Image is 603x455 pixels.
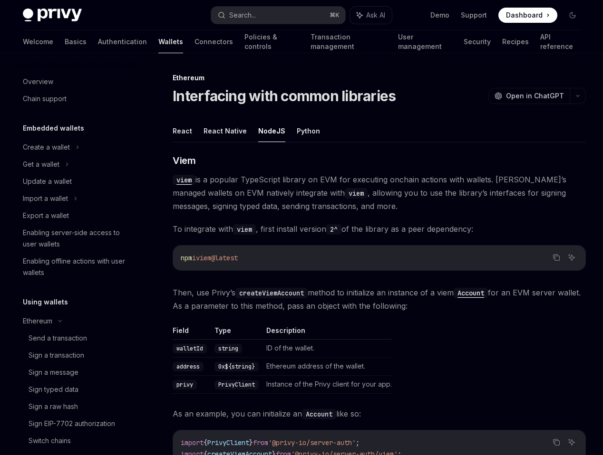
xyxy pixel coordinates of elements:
button: Ask AI [565,436,578,448]
a: Connectors [195,30,233,53]
div: Search... [229,9,256,21]
button: React Native [204,120,247,142]
code: PrivyClient [214,380,259,389]
button: Copy the contents from the code block [550,251,563,264]
button: NodeJS [258,120,285,142]
a: Support [461,10,487,20]
code: address [173,362,204,371]
button: Search...⌘K [211,7,345,24]
th: Type [211,326,263,340]
div: Sign a raw hash [29,401,78,412]
a: Sign typed data [15,381,137,398]
span: Viem [173,154,195,167]
div: Chain support [23,93,67,104]
a: Sign a raw hash [15,398,137,415]
button: Python [297,120,320,142]
a: Basics [65,30,87,53]
span: Open in ChatGPT [506,91,564,101]
div: Get a wallet [23,159,59,170]
a: Dashboard [498,8,557,23]
span: Then, use Privy’s method to initialize an instance of a viem for an EVM server wallet. As a param... [173,286,586,313]
h1: Interfacing with common libraries [173,87,396,104]
td: ID of the wallet. [263,340,392,358]
div: Send a transaction [29,332,87,344]
code: createViemAccount [235,288,308,298]
code: string [214,344,242,353]
div: Export a wallet [23,210,69,221]
code: 0x${string} [214,362,259,371]
img: dark logo [23,9,82,22]
code: viem [173,175,195,185]
a: Policies & controls [244,30,299,53]
div: Sign a message [29,367,78,378]
div: Switch chains [29,435,71,446]
a: API reference [540,30,580,53]
div: Enabling server-side access to user wallets [23,227,131,250]
a: Update a wallet [15,173,137,190]
a: User management [398,30,452,53]
a: Chain support [15,90,137,107]
a: viem [173,175,195,184]
a: Sign a message [15,364,137,381]
span: } [249,438,253,447]
a: Overview [15,73,137,90]
span: i [192,254,196,262]
code: Account [454,288,488,298]
span: viem@latest [196,254,238,262]
span: from [253,438,268,447]
code: 2^ [326,224,341,235]
div: Sign typed data [29,384,78,395]
div: Overview [23,76,53,87]
div: Create a wallet [23,142,70,153]
a: Demo [430,10,449,20]
span: Ask AI [366,10,385,20]
span: PrivyClient [207,438,249,447]
span: import [181,438,204,447]
span: Dashboard [506,10,543,20]
a: Wallets [158,30,183,53]
span: '@privy-io/server-auth' [268,438,356,447]
a: Security [464,30,491,53]
a: Enabling server-side access to user wallets [15,224,137,253]
div: Update a wallet [23,176,72,187]
code: viem [345,188,368,199]
td: Instance of the Privy client for your app. [263,376,392,394]
h5: Embedded wallets [23,123,84,134]
button: Open in ChatGPT [488,88,570,104]
span: npm [181,254,192,262]
div: Sign a transaction [29,350,84,361]
code: Account [302,409,336,419]
div: Enabling offline actions with user wallets [23,256,131,278]
div: Import a wallet [23,193,68,204]
span: To integrate with , first install version of the library as a peer dependency: [173,222,586,236]
button: Copy the contents from the code block [550,436,563,448]
span: { [204,438,207,447]
a: Account [454,288,488,297]
code: walletId [173,344,207,353]
button: Toggle dark mode [565,8,580,23]
a: Switch chains [15,432,137,449]
button: Ask AI [565,251,578,264]
a: Export a wallet [15,207,137,224]
div: Ethereum [23,315,52,327]
a: Transaction management [311,30,387,53]
a: Authentication [98,30,147,53]
button: Ask AI [350,7,392,24]
a: Send a transaction [15,330,137,347]
a: Welcome [23,30,53,53]
a: Recipes [502,30,529,53]
th: Field [173,326,211,340]
div: Sign EIP-7702 authorization [29,418,115,429]
button: React [173,120,192,142]
h5: Using wallets [23,296,68,308]
code: viem [233,224,256,235]
td: Ethereum address of the wallet. [263,358,392,376]
span: ; [356,438,360,447]
th: Description [263,326,392,340]
span: ⌘ K [330,11,340,19]
span: As an example, you can initialize an like so: [173,407,586,420]
div: Ethereum [173,73,586,83]
span: is a popular TypeScript library on EVM for executing onchain actions with wallets. [PERSON_NAME]’... [173,173,586,213]
code: privy [173,380,197,389]
a: Enabling offline actions with user wallets [15,253,137,281]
